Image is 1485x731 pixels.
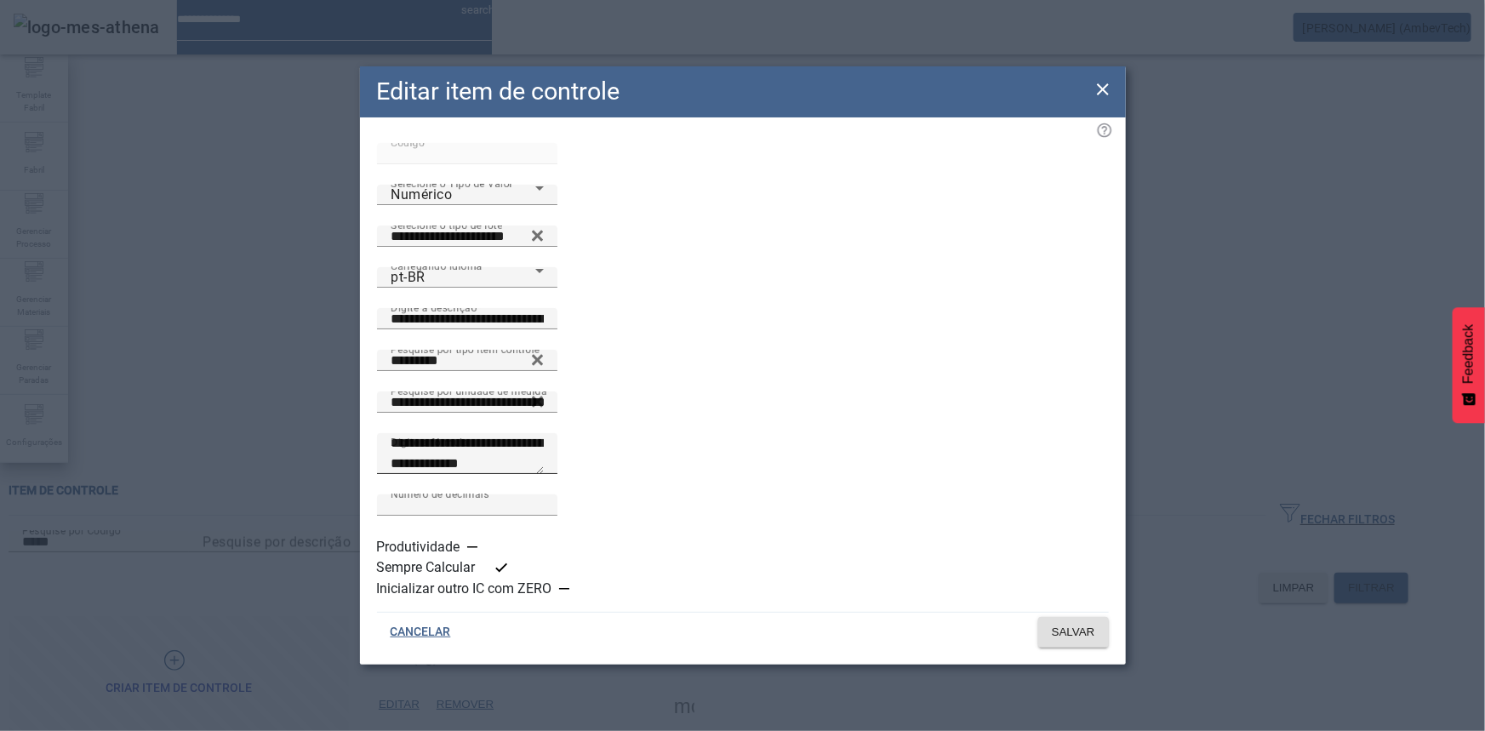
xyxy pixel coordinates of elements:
[391,343,540,355] mat-label: Pesquise por tipo item controle
[391,219,502,231] mat-label: Selecione o tipo de lote
[1038,617,1109,648] button: SALVAR
[391,186,452,203] span: Numérico
[391,385,547,397] mat-label: Pesquise por unidade de medida
[391,226,544,247] input: Number
[377,579,556,599] label: Inicializar outro IC com ZERO
[377,73,620,110] h2: Editar item de controle
[1461,324,1476,384] span: Feedback
[391,437,469,448] mat-label: Digite a fórmula
[391,488,489,500] mat-label: Número de decimais
[1052,624,1095,641] span: SALVAR
[377,617,465,648] button: CANCELAR
[1453,307,1485,423] button: Feedback - Mostrar pesquisa
[391,301,477,313] mat-label: Digite a descrição
[391,351,544,371] input: Number
[377,537,464,557] label: Produtividade
[391,624,451,641] span: CANCELAR
[391,136,425,148] mat-label: Código
[377,557,479,578] label: Sempre Calcular
[391,392,544,413] input: Number
[391,269,426,285] span: pt-BR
